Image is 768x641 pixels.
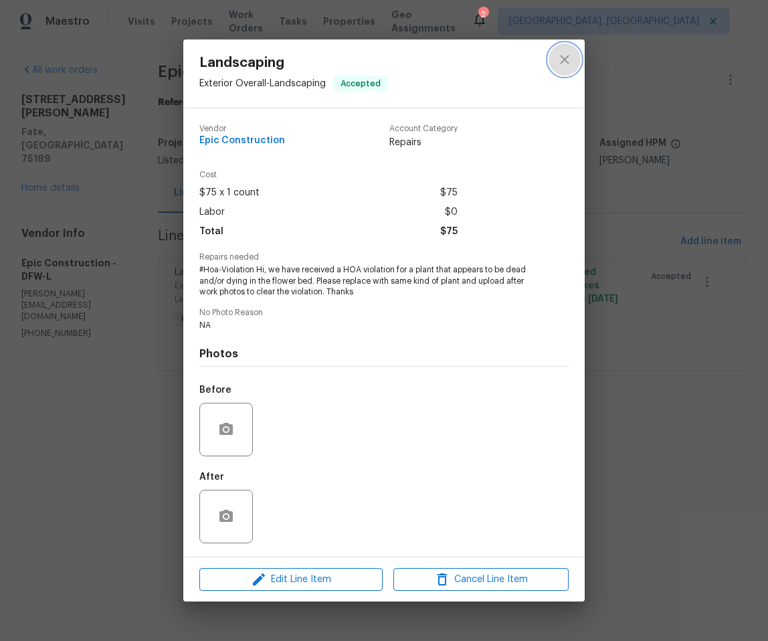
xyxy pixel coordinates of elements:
[199,136,285,146] span: Epic Construction
[199,78,326,88] span: Exterior Overall - Landscaping
[199,568,383,591] button: Edit Line Item
[335,77,386,90] span: Accepted
[445,203,458,222] span: $0
[199,203,225,222] span: Labor
[199,222,223,242] span: Total
[389,136,458,149] span: Repairs
[440,183,458,203] span: $75
[199,320,532,331] span: NA
[199,124,285,133] span: Vendor
[199,264,532,298] span: #Hoa-Violation Hi, we have received a HOA violation for a plant that appears to be dead and/or dy...
[199,171,458,179] span: Cost
[199,183,260,203] span: $75 x 1 count
[203,571,379,588] span: Edit Line Item
[199,472,224,482] h5: After
[549,43,581,76] button: close
[199,347,569,361] h4: Photos
[440,222,458,242] span: $75
[199,385,231,395] h5: Before
[393,568,569,591] button: Cancel Line Item
[199,56,387,70] span: Landscaping
[389,124,458,133] span: Account Category
[199,308,569,317] span: No Photo Reason
[478,8,488,21] div: 2
[397,571,565,588] span: Cancel Line Item
[199,253,569,262] span: Repairs needed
